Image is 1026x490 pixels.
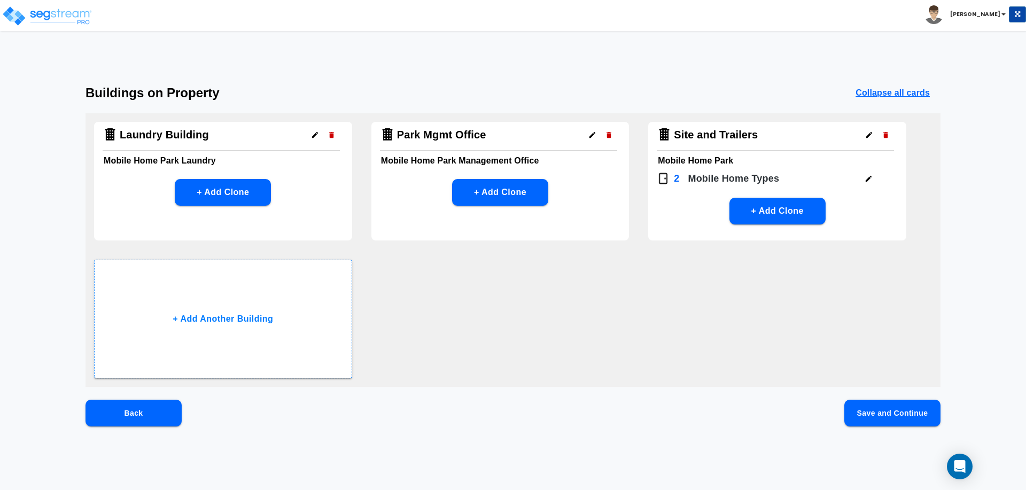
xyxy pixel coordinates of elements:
p: Collapse all cards [856,87,930,99]
button: + Add Clone [452,179,548,206]
button: Save and Continue [844,400,941,426]
img: Building Icon [657,127,672,142]
button: + Add Another Building [94,260,352,378]
h4: Site and Trailers [674,128,758,142]
img: logo_pro_r.png [2,5,92,27]
button: Back [85,400,182,426]
h6: Mobile Home Park [658,153,897,168]
img: Building Icon [380,127,395,142]
img: Door Icon [657,172,670,185]
p: Mobile Home Type s [688,172,780,186]
p: 2 [674,172,679,186]
h6: Mobile Home Park Laundry [104,153,343,168]
h4: Laundry Building [120,128,209,142]
button: + Add Clone [175,179,271,206]
h6: Mobile Home Park Management Office [381,153,620,168]
h3: Buildings on Property [85,85,220,100]
img: Building Icon [103,127,118,142]
button: + Add Clone [729,198,826,224]
h4: Park Mgmt Office [397,128,486,142]
b: [PERSON_NAME] [950,10,1000,18]
div: Open Intercom Messenger [947,454,973,479]
img: avatar.png [924,5,943,24]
